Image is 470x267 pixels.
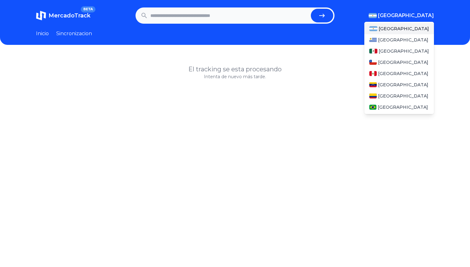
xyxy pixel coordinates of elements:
span: [GEOGRAPHIC_DATA] [378,37,428,43]
a: Inicio [36,30,49,37]
span: [GEOGRAPHIC_DATA] [378,70,428,77]
img: Peru [369,71,377,76]
span: [GEOGRAPHIC_DATA] [379,48,429,54]
a: Chile[GEOGRAPHIC_DATA] [364,57,434,68]
img: Chile [369,60,377,65]
span: [GEOGRAPHIC_DATA] [378,104,428,110]
img: Argentina [369,13,377,18]
span: BETA [81,6,95,12]
img: MercadoTrack [36,11,46,21]
a: Sincronizacion [56,30,92,37]
img: Colombia [369,93,377,98]
span: [GEOGRAPHIC_DATA] [378,93,428,99]
span: [GEOGRAPHIC_DATA] [378,59,428,65]
a: Venezuela[GEOGRAPHIC_DATA] [364,79,434,90]
h1: El tracking se esta procesando [36,65,434,74]
a: Peru[GEOGRAPHIC_DATA] [364,68,434,79]
a: Uruguay[GEOGRAPHIC_DATA] [364,34,434,45]
img: Mexico [369,49,377,54]
a: Mexico[GEOGRAPHIC_DATA] [364,45,434,57]
span: MercadoTrack [48,12,90,19]
a: Brasil[GEOGRAPHIC_DATA] [364,102,434,113]
button: [GEOGRAPHIC_DATA] [369,12,434,19]
p: Intenta de nuevo más tarde. [36,74,434,80]
a: MercadoTrackBETA [36,11,90,21]
a: Colombia[GEOGRAPHIC_DATA] [364,90,434,102]
span: [GEOGRAPHIC_DATA] [378,12,434,19]
img: Argentina [369,26,377,31]
img: Uruguay [369,37,377,42]
a: Argentina[GEOGRAPHIC_DATA] [364,23,434,34]
span: [GEOGRAPHIC_DATA] [379,26,429,32]
span: [GEOGRAPHIC_DATA] [378,82,428,88]
img: Brasil [369,105,376,110]
img: Venezuela [369,82,377,87]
